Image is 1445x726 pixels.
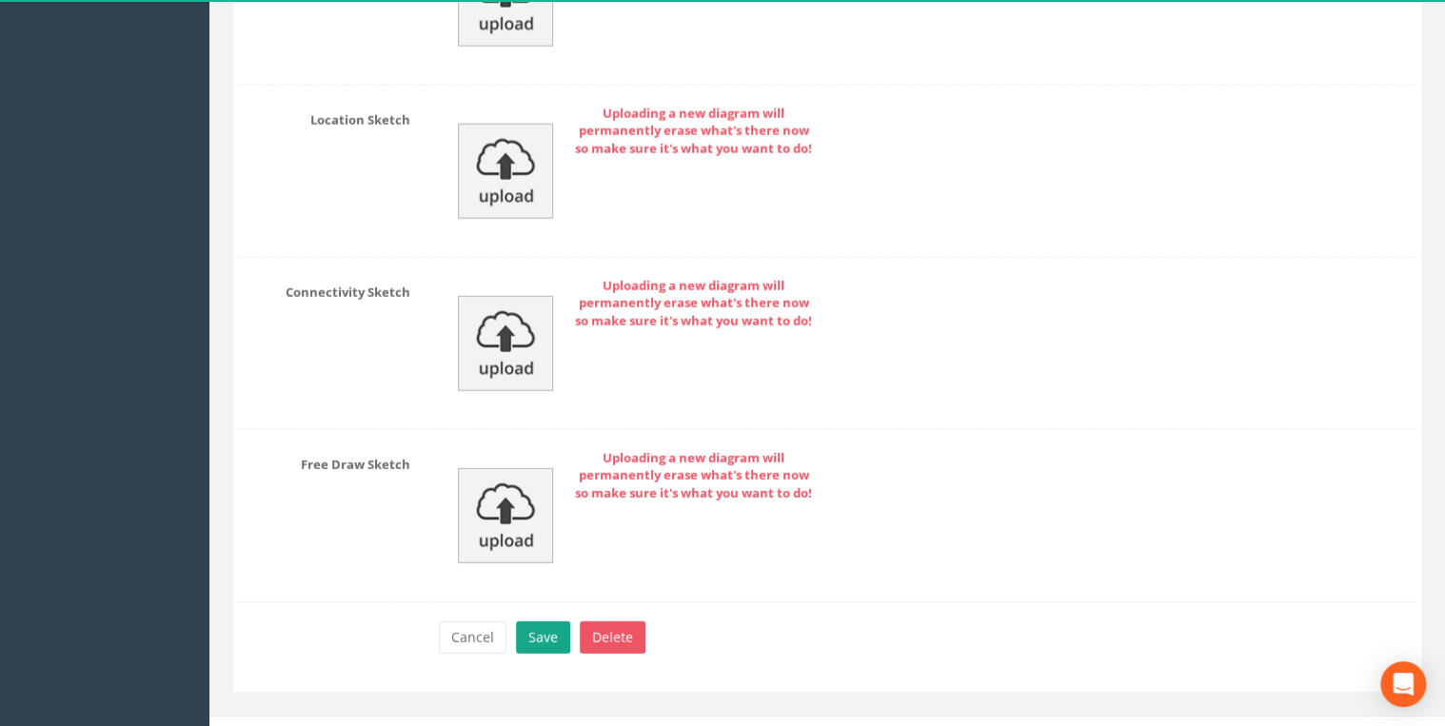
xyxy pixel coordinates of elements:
[575,449,812,501] strong: Uploading a new diagram will permanently erase what's there now so make sure it's what you want t...
[458,468,553,563] img: upload_icon.png
[575,277,812,329] strong: Uploading a new diagram will permanently erase what's there now so make sure it's what you want t...
[580,621,645,654] button: Delete
[458,296,553,391] img: upload_icon.png
[1380,661,1426,707] div: Open Intercom Messenger
[575,105,812,157] strong: Uploading a new diagram will permanently erase what's there now so make sure it's what you want t...
[224,449,425,474] label: Free Draw Sketch
[516,621,570,654] button: Save
[224,105,425,129] label: Location Sketch
[458,124,553,219] img: upload_icon.png
[224,277,425,302] label: Connectivity Sketch
[439,621,506,654] button: Cancel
